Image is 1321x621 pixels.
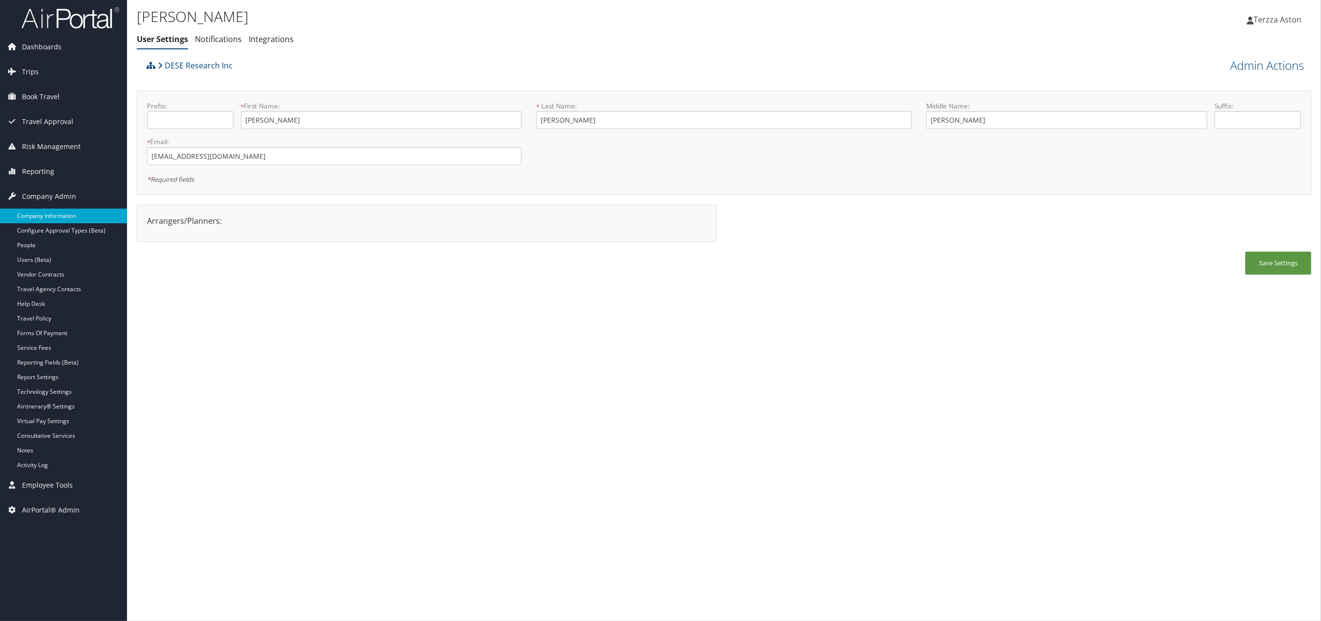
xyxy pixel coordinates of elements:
[140,215,714,227] div: Arrangers/Planners:
[1247,5,1311,34] a: Terzza Aston
[249,34,294,44] a: Integrations
[158,56,233,75] a: DESE Research Inc
[1245,252,1311,275] button: Save Settings
[536,101,911,111] label: Last Name:
[195,34,242,44] a: Notifications
[22,159,54,184] span: Reporting
[147,175,194,184] em: Required fields
[22,498,80,522] span: AirPortal® Admin
[1230,57,1304,74] a: Admin Actions
[147,101,234,111] label: Prefix:
[22,35,62,59] span: Dashboards
[1214,101,1301,111] label: Suffix:
[241,101,522,111] label: First Name:
[22,109,73,134] span: Travel Approval
[22,60,39,84] span: Trips
[1254,14,1301,25] span: Terzza Aston
[926,101,1207,111] label: Middle Name:
[22,184,76,209] span: Company Admin
[22,85,60,109] span: Book Travel
[22,473,73,497] span: Employee Tools
[137,34,188,44] a: User Settings
[147,137,522,147] label: Email:
[22,134,81,159] span: Risk Management
[21,6,119,29] img: airportal-logo.png
[137,6,920,27] h1: [PERSON_NAME]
